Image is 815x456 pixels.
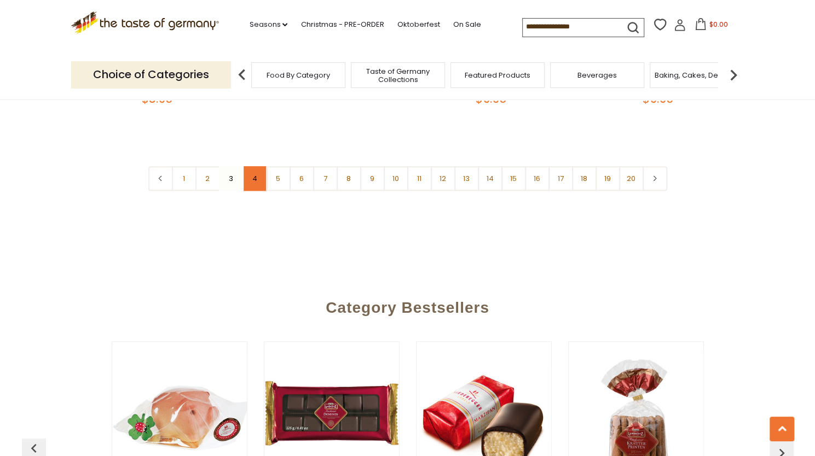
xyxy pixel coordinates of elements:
a: 9 [360,166,385,191]
a: 2 [195,166,220,191]
a: 16 [525,166,550,191]
a: Christmas - PRE-ORDER [300,19,384,31]
a: 7 [313,166,338,191]
a: Beverages [577,71,617,79]
span: $0.00 [709,20,727,29]
a: 18 [572,166,597,191]
p: Choice of Categories [71,61,231,88]
a: On Sale [453,19,481,31]
img: next arrow [722,64,744,86]
button: $0.00 [688,18,735,34]
a: 1 [172,166,196,191]
div: Category Bestsellers [27,283,788,328]
a: 14 [478,166,502,191]
a: Taste of Germany Collections [354,67,442,84]
a: 4 [242,166,267,191]
a: Featured Products [465,71,530,79]
a: 13 [454,166,479,191]
a: Oktoberfest [397,19,440,31]
a: 20 [619,166,644,191]
a: 19 [596,166,620,191]
a: 10 [384,166,408,191]
a: Food By Category [267,71,330,79]
a: 8 [337,166,361,191]
a: 17 [548,166,573,191]
a: Seasons [249,19,287,31]
a: 5 [266,166,291,191]
a: 6 [290,166,314,191]
a: 12 [431,166,455,191]
a: 15 [501,166,526,191]
a: 11 [407,166,432,191]
img: previous arrow [231,64,253,86]
a: Baking, Cakes, Desserts [655,71,739,79]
